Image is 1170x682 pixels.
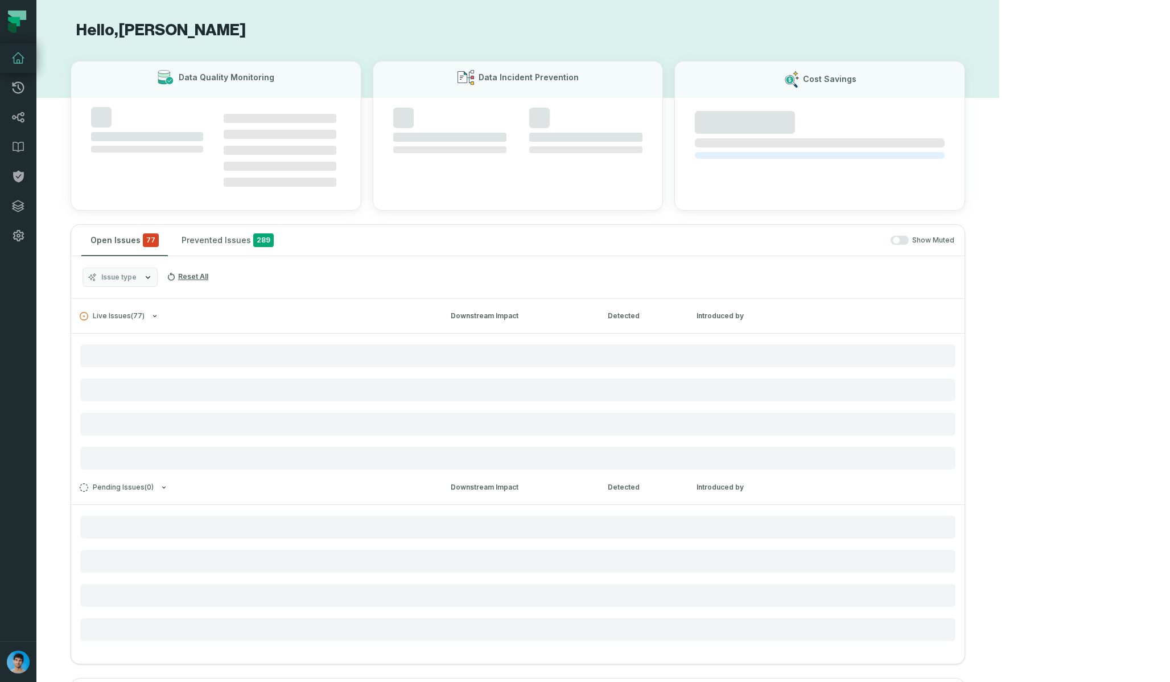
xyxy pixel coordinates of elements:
[83,268,158,287] button: Issue type
[71,61,361,211] button: Data Quality Monitoring
[608,311,676,321] div: Detected
[71,333,965,470] div: Live Issues(77)
[162,268,213,286] button: Reset All
[143,233,159,247] span: critical issues and errors combined
[80,483,430,492] button: Pending Issues(0)
[179,72,274,83] h3: Data Quality Monitoring
[608,482,676,492] div: Detected
[674,61,965,211] button: Cost Savings
[172,225,283,256] button: Prevented Issues
[80,312,430,321] button: Live Issues(77)
[373,61,664,211] button: Data Incident Prevention
[7,651,30,673] img: avatar of Omri Ildis
[697,311,799,321] div: Introduced by
[451,482,587,492] div: Downstream Impact
[71,20,965,40] h1: Hello, [PERSON_NAME]
[451,311,587,321] div: Downstream Impact
[479,72,579,83] h3: Data Incident Prevention
[81,225,168,256] button: Open Issues
[697,482,799,492] div: Introduced by
[80,483,154,492] span: Pending Issues ( 0 )
[71,504,965,641] div: Pending Issues(0)
[253,233,274,247] span: 289
[803,73,856,85] h3: Cost Savings
[287,236,954,245] div: Show Muted
[80,312,145,321] span: Live Issues ( 77 )
[101,273,137,282] span: Issue type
